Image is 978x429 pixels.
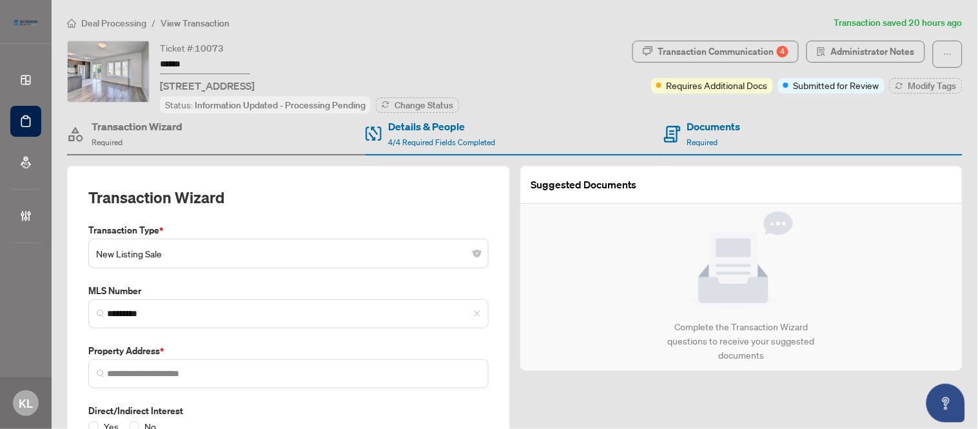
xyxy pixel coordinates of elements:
span: close [473,310,481,317]
span: 4/4 Required Fields Completed [388,137,495,147]
span: close-circle [473,250,481,257]
span: solution [817,47,826,56]
h4: Documents [687,119,741,134]
button: Transaction Communication4 [632,41,799,63]
span: home [67,19,76,28]
span: Required [687,137,718,147]
img: Null State Icon [690,212,793,310]
img: logo [10,16,41,29]
span: Change Status [395,101,453,110]
button: Change Status [376,97,459,113]
article: Transaction saved 20 hours ago [834,15,963,30]
div: Ticket #: [160,41,224,55]
button: Open asap [926,384,965,423]
label: Property Address [88,344,489,358]
span: [STREET_ADDRESS] [160,78,255,94]
img: search_icon [97,310,104,317]
img: search_icon [97,370,104,377]
span: New Listing Sale [96,241,481,266]
label: Direct/Indirect Interest [88,404,489,418]
span: View Transaction [161,17,230,29]
div: Complete the Transaction Wizard questions to receive your suggested documents [654,320,828,363]
span: Modify Tags [908,81,957,90]
div: Transaction Communication [658,41,788,62]
li: / [152,15,155,30]
label: MLS Number [88,284,489,298]
span: ellipsis [943,50,952,59]
button: Modify Tags [890,78,963,94]
span: Administrator Notes [831,41,915,62]
label: Transaction Type [88,223,489,237]
article: Suggested Documents [531,177,637,193]
button: Administrator Notes [807,41,925,63]
span: Information Updated - Processing Pending [195,99,366,111]
h2: Transaction Wizard [88,187,224,208]
h4: Details & People [388,119,495,134]
span: Deal Processing [81,17,146,29]
h4: Transaction Wizard [92,119,182,134]
img: IMG-X12397079_1.jpg [68,41,149,102]
span: KL [19,394,33,412]
div: Status: [160,96,371,114]
span: 10073 [195,43,224,54]
div: 4 [777,46,788,57]
span: Requires Additional Docs [667,78,768,92]
span: Required [92,137,122,147]
span: Submitted for Review [794,78,879,92]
